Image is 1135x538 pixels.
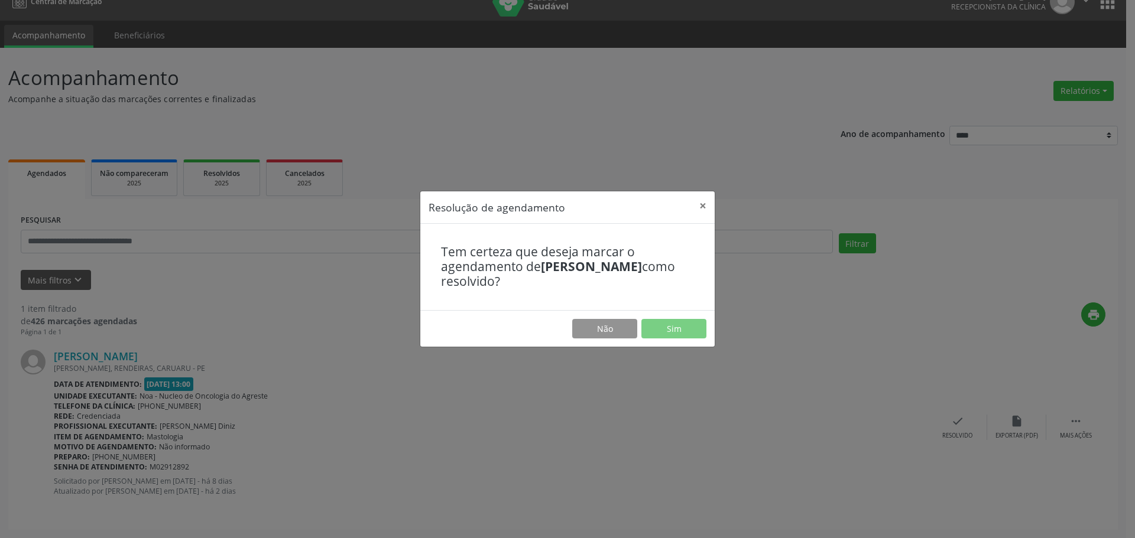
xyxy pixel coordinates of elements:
[541,258,642,275] b: [PERSON_NAME]
[641,319,706,339] button: Sim
[572,319,637,339] button: Não
[691,191,715,220] button: Close
[441,244,694,289] h4: Tem certeza que deseja marcar o agendamento de como resolvido?
[429,200,565,215] h5: Resolução de agendamento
